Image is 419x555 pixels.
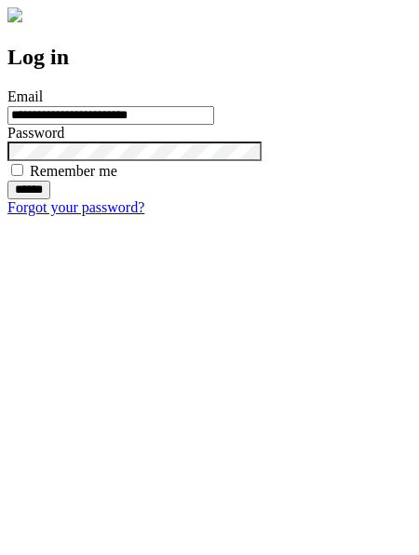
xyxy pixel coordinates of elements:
[7,125,64,141] label: Password
[7,88,43,104] label: Email
[30,163,117,179] label: Remember me
[7,199,144,215] a: Forgot your password?
[7,7,22,22] img: logo-4e3dc11c47720685a147b03b5a06dd966a58ff35d612b21f08c02c0306f2b779.png
[7,45,412,70] h2: Log in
